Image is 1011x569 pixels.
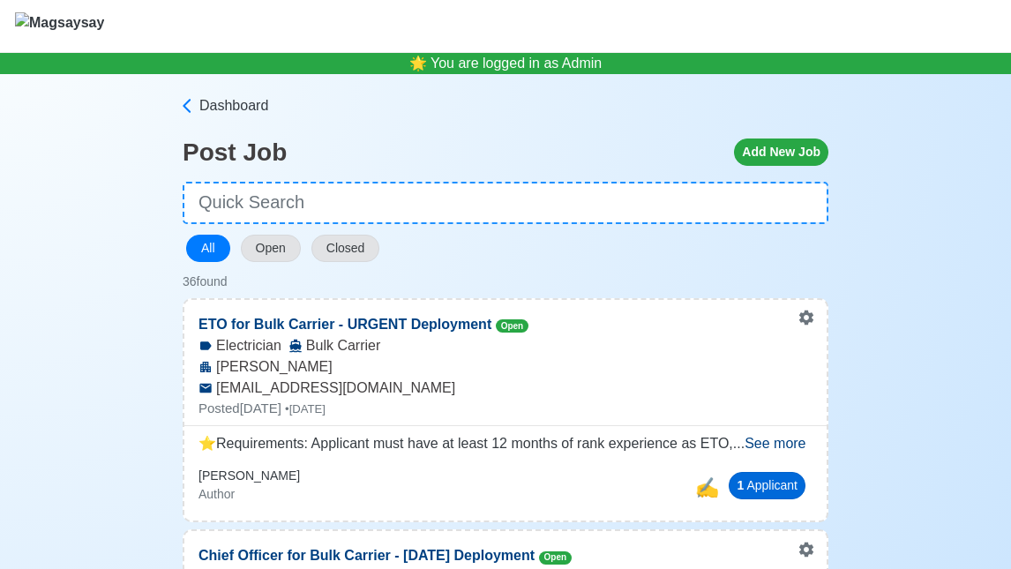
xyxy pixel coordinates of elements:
[734,139,828,166] button: Add New Job
[14,1,105,52] button: Magsaysay
[198,436,733,451] span: ⭐️Requirements: Applicant must have at least 12 months of rank experience as ETO,
[184,531,586,566] p: Chief Officer for Bulk Carrier - [DATE] Deployment
[183,138,287,168] h3: Post Job
[691,468,722,506] button: copy
[178,95,828,116] a: Dashboard
[184,378,827,399] div: [EMAIL_ADDRESS][DOMAIN_NAME]
[183,182,828,224] input: Quick Search
[733,436,806,451] span: ...
[405,50,431,78] span: bell
[285,402,326,416] small: • [DATE]
[198,468,300,483] h6: [PERSON_NAME]
[186,235,230,262] button: All
[184,356,827,378] div: [PERSON_NAME]
[745,436,805,451] span: See more
[198,487,235,501] small: Author
[184,300,543,335] p: ETO for Bulk Carrier - URGENT Deployment
[216,335,281,356] span: Electrician
[695,476,719,498] span: copy
[311,235,380,262] button: Closed
[183,273,828,291] div: 36 found
[288,335,380,356] div: Bulk Carrier
[496,319,529,333] span: Open
[241,235,301,262] button: Open
[184,399,827,419] div: Posted [DATE]
[199,95,268,116] span: Dashboard
[539,551,573,565] span: Open
[15,12,104,44] img: Magsaysay
[729,472,805,499] button: 1 Applicant
[737,478,744,492] span: 1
